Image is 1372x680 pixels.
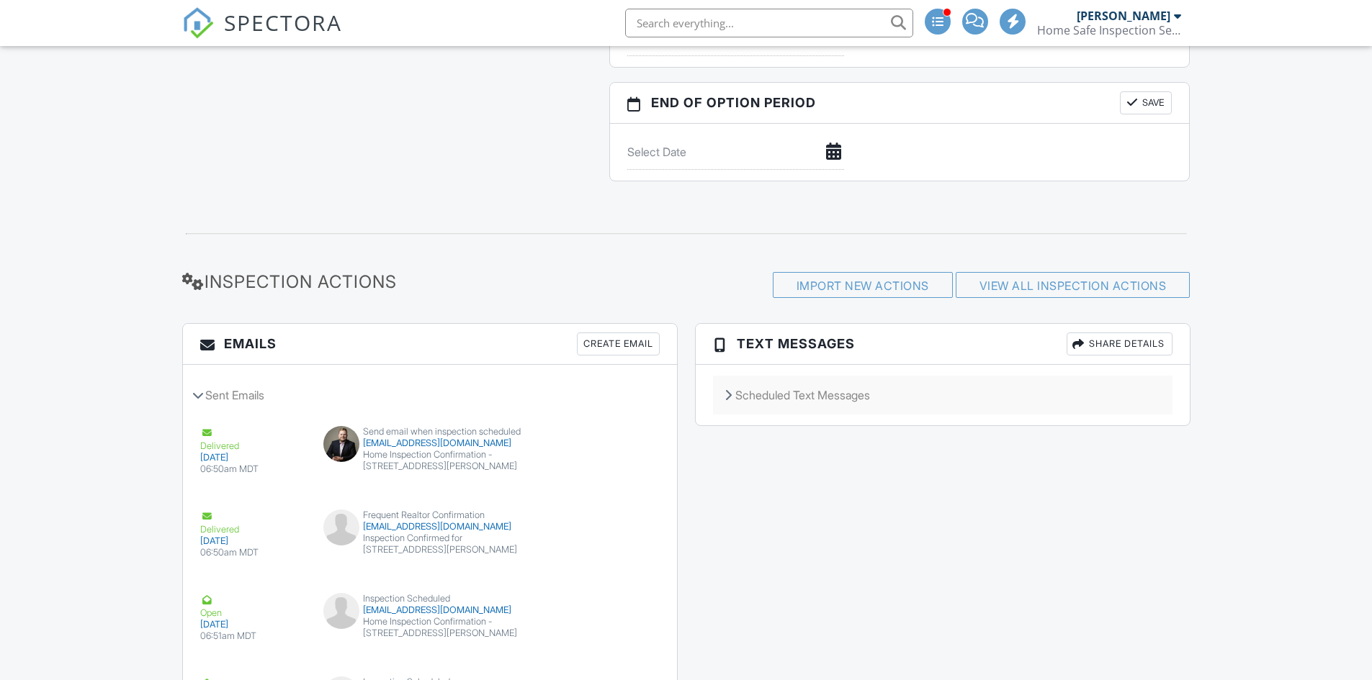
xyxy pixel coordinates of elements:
[224,7,342,37] span: SPECTORA
[200,630,307,642] div: 06:51am MDT
[1067,332,1173,355] div: Share Details
[323,509,536,521] div: Frequent Realtor Confirmation
[625,9,913,37] input: Search everything...
[323,616,536,639] div: Home Inspection Confirmation - [STREET_ADDRESS][PERSON_NAME]
[577,332,660,355] div: Create Email
[323,604,536,616] div: [EMAIL_ADDRESS][DOMAIN_NAME]
[323,438,536,449] div: [EMAIL_ADDRESS][DOMAIN_NAME]
[1120,91,1172,114] button: Save
[200,593,307,619] div: Open
[182,19,342,50] a: SPECTORA
[323,593,536,604] div: Inspection Scheduled
[323,426,536,438] div: Send email when inspection scheduled
[651,93,816,112] span: End of Option Period
[696,324,1190,365] h3: Text Messages
[323,532,536,556] div: Inspection Confirmed for [STREET_ADDRESS][PERSON_NAME]
[323,426,359,462] img: 87660dd87c46ff0ad961ddf732ada801.png
[182,272,507,291] h3: Inspection Actions
[200,452,307,463] div: [DATE]
[200,619,307,630] div: [DATE]
[323,449,536,472] div: Home Inspection Confirmation - [STREET_ADDRESS][PERSON_NAME]
[627,135,844,170] input: Select Date
[200,463,307,475] div: 06:50am MDT
[323,509,359,545] img: default-user-f0147aede5fd5fa78ca7ade42f37bd4542148d508eef1c3d3ea960f66861d68b.jpg
[979,278,1167,293] a: View All Inspection Actions
[773,272,953,298] div: Import New Actions
[200,426,307,452] div: Delivered
[713,376,1173,414] div: Scheduled Text Messages
[183,324,677,365] h3: Emails
[1037,23,1181,37] div: Home Safe Inspection Services
[323,521,536,532] div: [EMAIL_ADDRESS][DOMAIN_NAME]
[183,376,677,414] div: Sent Emails
[323,593,359,629] img: default-user-f0147aede5fd5fa78ca7ade42f37bd4542148d508eef1c3d3ea960f66861d68b.jpg
[200,547,307,558] div: 06:50am MDT
[200,509,307,535] div: Delivered
[200,535,307,547] div: [DATE]
[1077,9,1170,23] div: [PERSON_NAME]
[182,7,214,39] img: The Best Home Inspection Software - Spectora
